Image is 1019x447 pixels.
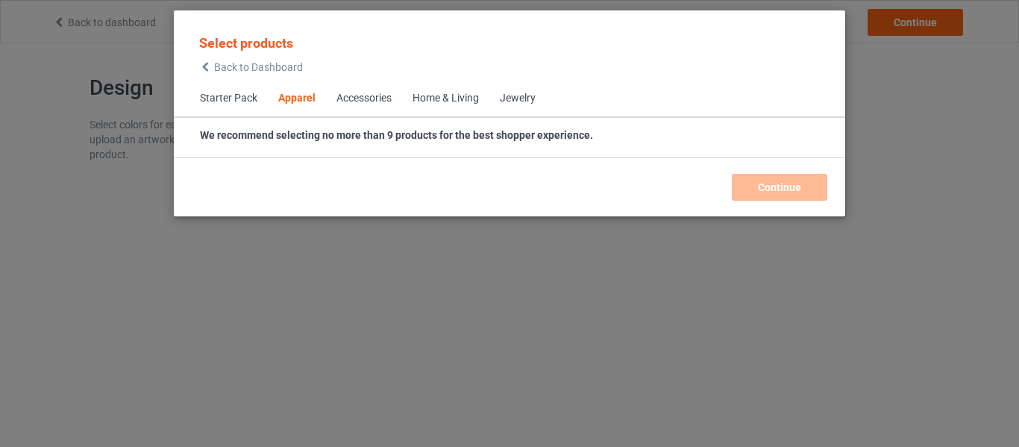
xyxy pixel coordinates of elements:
[500,91,536,106] div: Jewelry
[189,81,268,116] span: Starter Pack
[199,35,293,51] span: Select products
[214,61,303,73] span: Back to Dashboard
[200,129,593,141] strong: We recommend selecting no more than 9 products for the best shopper experience.
[413,91,479,106] div: Home & Living
[336,91,392,106] div: Accessories
[278,91,316,106] div: Apparel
